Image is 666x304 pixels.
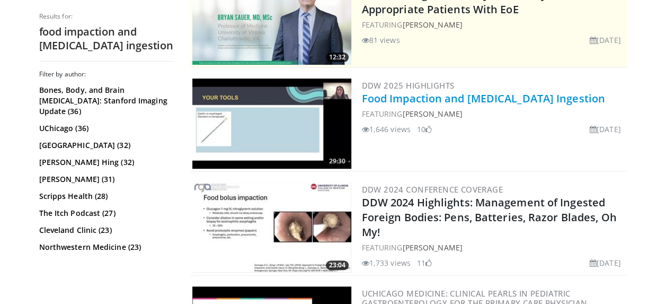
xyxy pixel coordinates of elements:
a: Northwestern Medicine (23) [39,242,172,253]
li: 1,646 views [362,124,411,135]
a: [PERSON_NAME] [402,20,462,30]
li: 81 views [362,34,400,46]
li: [DATE] [590,124,621,135]
a: Scripps Health (28) [39,191,172,202]
span: 23:04 [326,260,349,270]
a: [PERSON_NAME] [402,242,462,253]
a: UChicago (36) [39,123,172,134]
a: DDW 2024 Conference Coverage [362,184,503,195]
span: 12:32 [326,53,349,62]
div: FEATURING [362,19,625,30]
a: DDW 2025 Highlights [362,80,455,91]
a: [GEOGRAPHIC_DATA] (32) [39,140,172,151]
li: [DATE] [590,34,621,46]
li: 1,733 views [362,257,411,268]
a: [PERSON_NAME] Hing (32) [39,157,172,168]
a: [PERSON_NAME] [402,109,462,119]
a: 23:04 [192,183,351,273]
a: DDW 2024 Highlights: Management of Ingested Foreign Bodies: Pens, Batteries, Razor Blades, Oh My! [362,195,617,239]
li: 10 [417,124,432,135]
img: 89d8a07c-49e5-44e7-ab2e-24e5c6081d08.300x170_q85_crop-smart_upscale.jpg [192,79,351,169]
div: FEATURING [362,108,625,119]
p: Results for: [39,12,174,21]
h3: Filter by author: [39,70,174,79]
img: 98f23499-5b28-4462-9848-744b4451e2de.300x170_q85_crop-smart_upscale.jpg [192,183,351,273]
a: Bones, Body, and Brain [MEDICAL_DATA]: Stanford Imaging Update (36) [39,85,172,117]
li: 11 [417,257,432,268]
a: The Itch Podcast (27) [39,208,172,219]
a: Food Impaction and [MEDICAL_DATA] Ingestion [362,91,605,106]
li: [DATE] [590,257,621,268]
a: Cleveland Clinic (23) [39,225,172,236]
span: 29:30 [326,157,349,166]
div: FEATURING [362,242,625,253]
a: 29:30 [192,79,351,169]
a: [PERSON_NAME] (31) [39,174,172,185]
h2: food impaction and [MEDICAL_DATA] ingestion [39,25,174,53]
